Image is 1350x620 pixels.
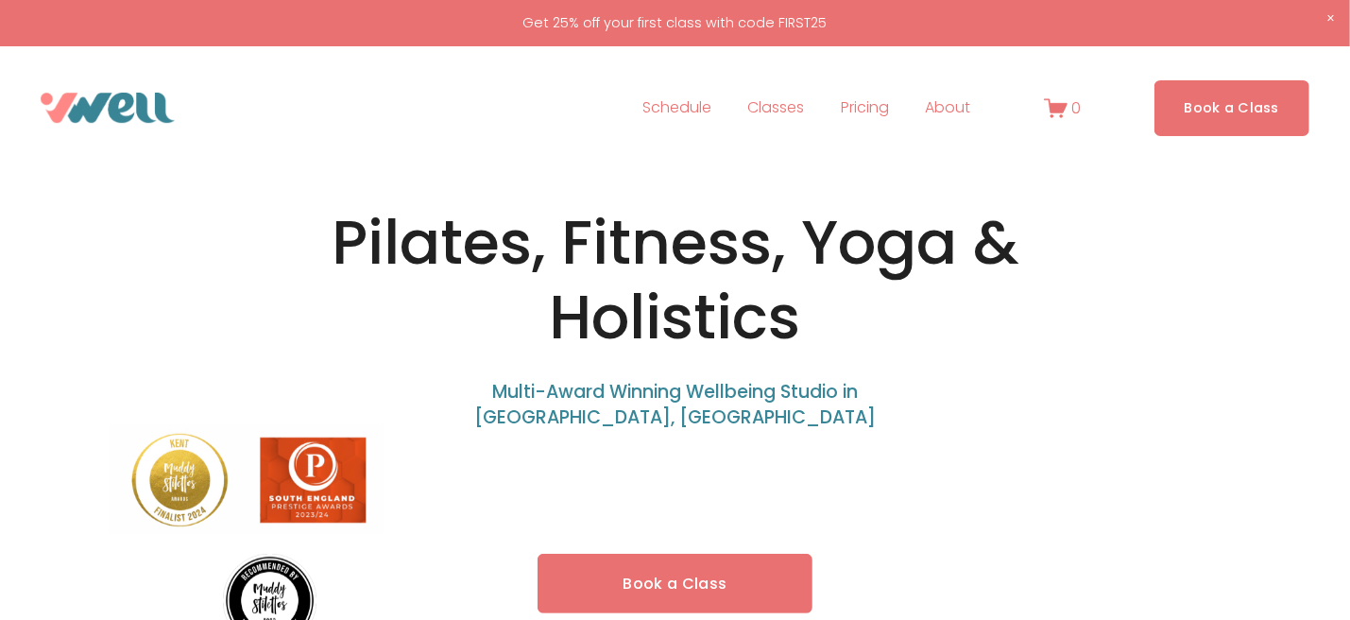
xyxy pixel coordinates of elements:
a: Book a Class [538,554,813,613]
span: Multi-Award Winning Wellbeing Studio in [GEOGRAPHIC_DATA], [GEOGRAPHIC_DATA] [474,379,876,430]
span: Classes [747,95,804,122]
a: Schedule [642,93,711,123]
h1: Pilates, Fitness, Yoga & Holistics [251,206,1099,355]
a: folder dropdown [747,93,804,123]
span: About [926,95,971,122]
a: Pricing [841,93,889,123]
span: 0 [1071,97,1081,119]
a: 0 items in cart [1044,96,1082,120]
a: Book a Class [1154,80,1310,136]
img: VWell [41,93,175,123]
a: folder dropdown [926,93,971,123]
